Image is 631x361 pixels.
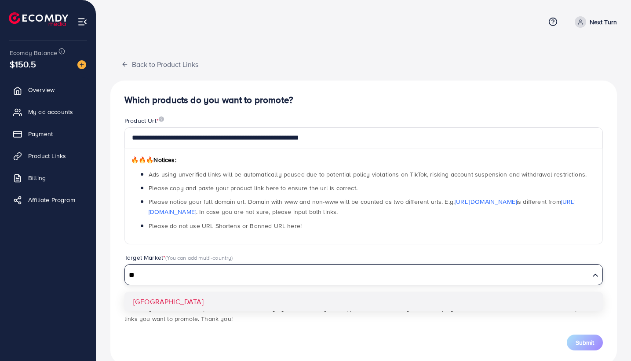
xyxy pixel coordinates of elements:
[131,155,176,164] span: Notices:
[7,169,89,187] a: Billing
[10,58,36,70] span: $150.5
[571,16,617,28] a: Next Turn
[7,125,89,143] a: Payment
[28,151,66,160] span: Product Links
[124,253,233,262] label: Target Market
[28,129,53,138] span: Payment
[149,197,576,216] span: Please notice your full domain url. Domain with www and non-www will be counted as two different ...
[7,103,89,121] a: My ad accounts
[10,48,57,57] span: Ecomdy Balance
[28,173,46,182] span: Billing
[77,17,88,27] img: menu
[594,321,624,354] iframe: Chat
[576,338,594,347] span: Submit
[567,335,603,350] button: Submit
[165,254,233,262] span: (You can add multi-country)
[28,107,73,116] span: My ad accounts
[7,81,89,99] a: Overview
[7,191,89,209] a: Affiliate Program
[28,195,75,204] span: Affiliate Program
[159,116,164,122] img: image
[124,303,603,324] p: *Note: If you use unverified product links, the Ecomdy system will notify the support team to rev...
[149,170,587,179] span: Ads using unverified links will be automatically paused due to potential policy violations on Tik...
[7,147,89,165] a: Product Links
[124,264,603,285] div: Search for option
[590,17,617,27] p: Next Turn
[149,221,302,230] span: Please do not use URL Shortens or Banned URL here!
[28,85,55,94] span: Overview
[131,155,153,164] span: 🔥🔥🔥
[124,95,603,106] h4: Which products do you want to promote?
[110,55,209,74] button: Back to Product Links
[455,197,517,206] a: [URL][DOMAIN_NAME]
[9,12,68,26] img: logo
[149,184,357,192] span: Please copy and paste your product link here to ensure the url is correct.
[126,269,589,282] input: Search for option
[124,292,603,311] li: [GEOGRAPHIC_DATA]
[124,116,164,125] label: Product Url
[77,60,86,69] img: image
